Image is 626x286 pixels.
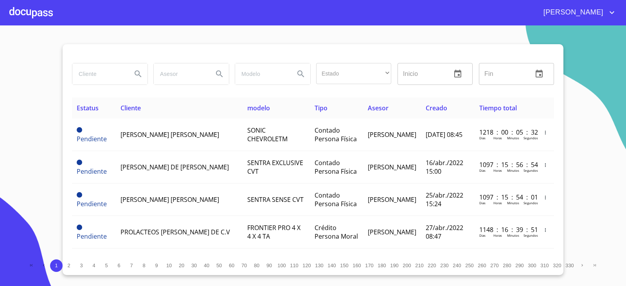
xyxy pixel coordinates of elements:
[368,228,416,236] span: [PERSON_NAME]
[551,259,563,272] button: 320
[493,168,502,173] p: Horas
[490,263,498,268] span: 270
[413,259,426,272] button: 210
[488,259,501,272] button: 270
[55,263,58,268] span: 1
[368,130,416,139] span: [PERSON_NAME]
[353,263,361,268] span: 160
[67,263,70,268] span: 2
[213,259,225,272] button: 50
[479,160,532,169] p: 1097 : 15 : 56 : 54
[503,263,511,268] span: 280
[105,263,108,268] span: 5
[155,263,158,268] span: 9
[75,259,88,272] button: 3
[210,65,229,83] button: Search
[204,263,209,268] span: 40
[415,263,423,268] span: 210
[175,259,188,272] button: 20
[254,263,259,268] span: 80
[507,201,519,205] p: Minutos
[250,259,263,272] button: 80
[401,259,413,272] button: 200
[121,130,219,139] span: [PERSON_NAME] [PERSON_NAME]
[247,104,270,112] span: modelo
[368,104,389,112] span: Asesor
[507,233,519,237] p: Minutos
[426,223,463,241] span: 27/abr./2022 08:47
[121,228,230,236] span: PROLACTEOS [PERSON_NAME] DE C.V
[528,263,536,268] span: 300
[479,233,486,237] p: Dias
[266,263,272,268] span: 90
[121,163,229,171] span: [PERSON_NAME] DE [PERSON_NAME]
[493,233,502,237] p: Horas
[553,263,561,268] span: 320
[313,259,326,272] button: 130
[501,259,513,272] button: 280
[77,192,82,198] span: Pendiente
[513,259,526,272] button: 290
[327,263,336,268] span: 140
[121,104,141,112] span: Cliente
[225,259,238,272] button: 60
[117,263,120,268] span: 6
[523,201,538,205] p: Segundos
[188,259,200,272] button: 30
[538,6,607,19] span: [PERSON_NAME]
[338,259,351,272] button: 150
[507,168,519,173] p: Minutos
[388,259,401,272] button: 190
[142,263,145,268] span: 8
[77,127,82,133] span: Pendiente
[291,65,310,83] button: Search
[50,259,63,272] button: 1
[565,263,574,268] span: 330
[476,259,488,272] button: 260
[77,200,107,208] span: Pendiente
[77,232,107,241] span: Pendiente
[465,263,473,268] span: 250
[166,263,172,268] span: 10
[316,63,391,84] div: ​
[438,259,451,272] button: 230
[526,259,538,272] button: 300
[479,104,517,112] span: Tiempo total
[163,259,175,272] button: 10
[453,263,461,268] span: 240
[493,201,502,205] p: Horas
[121,195,219,204] span: [PERSON_NAME] [PERSON_NAME]
[540,263,549,268] span: 310
[77,104,99,112] span: Estatus
[290,263,298,268] span: 110
[191,263,197,268] span: 30
[113,259,125,272] button: 6
[247,223,300,241] span: FRONTIER PRO 4 X 4 X 4 TA
[179,263,184,268] span: 20
[247,195,304,204] span: SENTRA SENSE CVT
[478,263,486,268] span: 260
[563,259,576,272] button: 330
[77,167,107,176] span: Pendiente
[326,259,338,272] button: 140
[479,225,532,234] p: 1148 : 16 : 39 : 51
[63,259,75,272] button: 2
[426,191,463,208] span: 25/abr./2022 15:24
[493,136,502,140] p: Horas
[315,104,327,112] span: Tipo
[426,130,462,139] span: [DATE] 08:45
[88,259,100,272] button: 4
[80,263,83,268] span: 3
[130,263,133,268] span: 7
[368,195,416,204] span: [PERSON_NAME]
[275,259,288,272] button: 100
[426,158,463,176] span: 16/abr./2022 15:00
[428,263,436,268] span: 220
[138,259,150,272] button: 8
[302,263,311,268] span: 120
[92,263,95,268] span: 4
[451,259,463,272] button: 240
[229,263,234,268] span: 60
[340,263,348,268] span: 150
[238,259,250,272] button: 70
